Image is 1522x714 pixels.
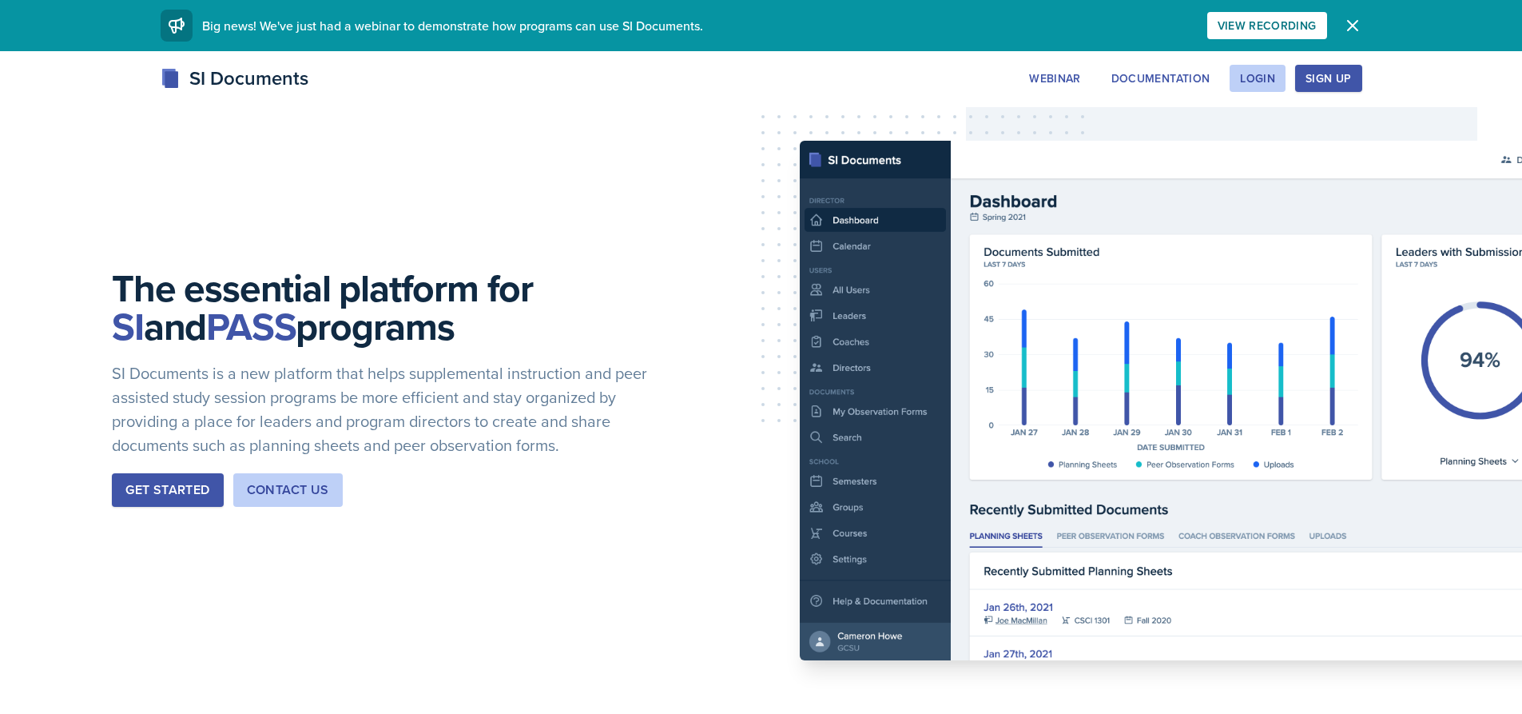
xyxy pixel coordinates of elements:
[1230,65,1286,92] button: Login
[1305,72,1351,85] div: Sign Up
[1101,65,1221,92] button: Documentation
[202,17,703,34] span: Big news! We've just had a webinar to demonstrate how programs can use SI Documents.
[1019,65,1091,92] button: Webinar
[1111,72,1210,85] div: Documentation
[161,64,308,93] div: SI Documents
[247,481,329,500] div: Contact Us
[125,481,209,500] div: Get Started
[1207,12,1327,39] button: View Recording
[233,473,343,507] button: Contact Us
[1240,72,1275,85] div: Login
[1295,65,1361,92] button: Sign Up
[1218,19,1317,32] div: View Recording
[112,473,223,507] button: Get Started
[1029,72,1080,85] div: Webinar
